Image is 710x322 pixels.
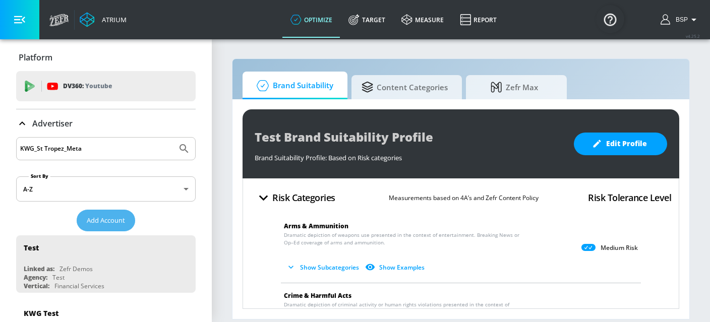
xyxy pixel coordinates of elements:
[54,282,104,290] div: Financial Services
[16,235,196,293] div: TestLinked as:Zefr DemosAgency:TestVertical:Financial Services
[282,2,340,38] a: optimize
[173,138,195,160] button: Submit Search
[16,43,196,72] div: Platform
[596,5,624,33] button: Open Resource Center
[251,186,339,210] button: Risk Categories
[20,142,173,155] input: Search by name
[284,259,363,276] button: Show Subcategories
[16,71,196,101] div: DV360: Youtube
[362,75,448,99] span: Content Categories
[87,215,125,226] span: Add Account
[24,243,39,252] div: Test
[340,2,393,38] a: Target
[601,244,638,252] p: Medium Risk
[32,118,73,129] p: Advertiser
[363,259,429,276] button: Show Examples
[52,273,65,282] div: Test
[284,301,520,316] span: Dramatic depiction of criminal activity or human rights violations presented in the context of en...
[393,2,452,38] a: measure
[24,265,54,273] div: Linked as:
[672,16,688,23] span: login as: bsp_linking@zefr.com
[272,190,335,205] h4: Risk Categories
[19,52,52,63] p: Platform
[63,81,112,92] p: DV360:
[16,176,196,202] div: A-Z
[686,33,700,39] span: v 4.25.2
[77,210,135,231] button: Add Account
[255,148,564,162] div: Brand Suitability Profile: Based on Risk categories
[476,75,553,99] span: Zefr Max
[588,190,671,205] h4: Risk Tolerance Level
[24,308,58,318] div: KWG Test
[253,74,333,98] span: Brand Suitability
[29,173,50,179] label: Sort By
[98,15,127,24] div: Atrium
[60,265,93,273] div: Zefr Demos
[594,138,647,150] span: Edit Profile
[574,133,667,155] button: Edit Profile
[85,81,112,91] p: Youtube
[80,12,127,27] a: Atrium
[24,282,49,290] div: Vertical:
[452,2,505,38] a: Report
[389,192,539,203] p: Measurements based on 4A’s and Zefr Content Policy
[284,291,351,300] span: Crime & Harmful Acts
[284,231,520,246] span: Dramatic depiction of weapons use presented in the context of entertainment. Breaking News or Op–...
[661,14,700,26] button: BSP
[16,109,196,138] div: Advertiser
[24,273,47,282] div: Agency:
[284,222,348,230] span: Arms & Ammunition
